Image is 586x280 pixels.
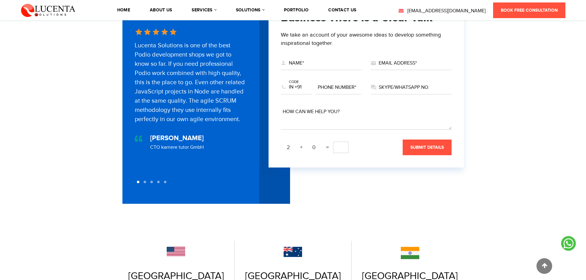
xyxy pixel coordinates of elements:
[135,41,247,124] div: Lucenta Solutions is one of the best Podio development shops we got to know so far. If you need p...
[150,133,204,143] div: [PERSON_NAME]
[117,8,130,12] a: Home
[297,143,305,152] span: +
[323,143,332,152] span: =
[398,7,486,15] a: [EMAIL_ADDRESS][DOMAIN_NAME]
[150,144,204,151] div: CTO karriere tutor GmbH
[493,2,565,18] a: Book Free Consultation
[236,8,264,12] a: solutions
[403,140,452,155] button: submit details
[410,145,444,150] span: submit details
[284,8,309,12] a: portfolio
[21,3,76,17] img: Lucenta Solutions
[501,8,558,13] span: Book Free Consultation
[328,8,356,12] a: contact us
[150,8,172,12] a: About Us
[281,31,452,47] div: We take an account of your awesome ideas to develop something inspirational together.
[192,8,216,12] a: services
